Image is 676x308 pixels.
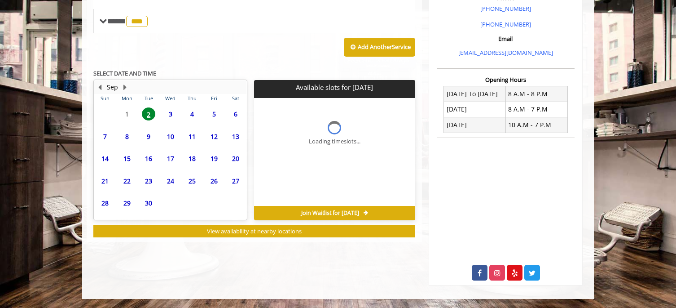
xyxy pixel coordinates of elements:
button: View availability at nearby locations [93,225,415,238]
span: 28 [98,196,112,210]
span: 24 [164,174,177,187]
span: 13 [229,130,242,143]
td: Select day10 [159,125,181,147]
th: Tue [138,94,159,103]
td: Select day7 [94,125,116,147]
td: Select day16 [138,147,159,170]
th: Sat [225,94,247,103]
h3: Opening Hours [437,76,575,83]
td: Select day28 [94,192,116,214]
td: Select day5 [203,103,224,125]
button: Next Month [121,82,128,92]
button: Previous Month [96,82,103,92]
td: [DATE] [444,102,506,117]
span: 17 [164,152,177,165]
th: Wed [159,94,181,103]
span: Join Waitlist for [DATE] [301,210,359,217]
td: Select day9 [138,125,159,147]
p: Available slots for [DATE] [258,84,411,91]
td: Select day2 [138,103,159,125]
th: Mon [116,94,137,103]
td: Select day11 [181,125,203,147]
th: Thu [181,94,203,103]
td: Select day25 [181,170,203,192]
td: Select day15 [116,147,137,170]
span: 18 [185,152,199,165]
td: Select day8 [116,125,137,147]
span: 27 [229,174,242,187]
td: Select day30 [138,192,159,214]
span: 3 [164,107,177,121]
td: Select day24 [159,170,181,192]
span: 12 [207,130,221,143]
td: Select day27 [225,170,247,192]
span: 4 [185,107,199,121]
span: 5 [207,107,221,121]
span: 14 [98,152,112,165]
span: 23 [142,174,155,187]
span: 7 [98,130,112,143]
span: 20 [229,152,242,165]
td: Select day20 [225,147,247,170]
span: 8 [120,130,134,143]
span: 10 [164,130,177,143]
td: Select day19 [203,147,224,170]
td: 8 A.M - 7 P.M [505,102,567,117]
b: SELECT DATE AND TIME [93,69,156,77]
td: Select day23 [138,170,159,192]
span: 15 [120,152,134,165]
a: [EMAIL_ADDRESS][DOMAIN_NAME] [458,49,553,57]
td: Select day29 [116,192,137,214]
span: 6 [229,107,242,121]
td: Select day17 [159,147,181,170]
span: 22 [120,174,134,187]
th: Fri [203,94,224,103]
td: [DATE] [444,117,506,133]
span: 25 [185,174,199,187]
td: Select day22 [116,170,137,192]
span: 29 [120,196,134,210]
button: Add AnotherService [344,38,415,57]
td: Select day3 [159,103,181,125]
td: Select day14 [94,147,116,170]
td: 10 A.M - 7 P.M [505,117,567,133]
span: 26 [207,174,221,187]
td: Select day6 [225,103,247,125]
div: Loading timeslots... [309,137,360,146]
a: [PHONE_NUMBER] [480,20,531,28]
span: 2 [142,107,155,121]
td: Select day12 [203,125,224,147]
td: Select day13 [225,125,247,147]
td: Select day26 [203,170,224,192]
th: Sun [94,94,116,103]
span: 9 [142,130,155,143]
h3: Email [439,36,572,42]
td: Select day18 [181,147,203,170]
td: Select day21 [94,170,116,192]
td: [DATE] To [DATE] [444,86,506,102]
b: Add Another Service [358,43,411,51]
button: Sep [107,82,118,92]
td: Select day4 [181,103,203,125]
span: 11 [185,130,199,143]
span: 30 [142,196,155,210]
span: 16 [142,152,155,165]
td: 8 A.M - 8 P.M [505,86,567,102]
span: 19 [207,152,221,165]
span: View availability at nearby locations [207,227,302,235]
a: [PHONE_NUMBER] [480,4,531,13]
span: 21 [98,174,112,187]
